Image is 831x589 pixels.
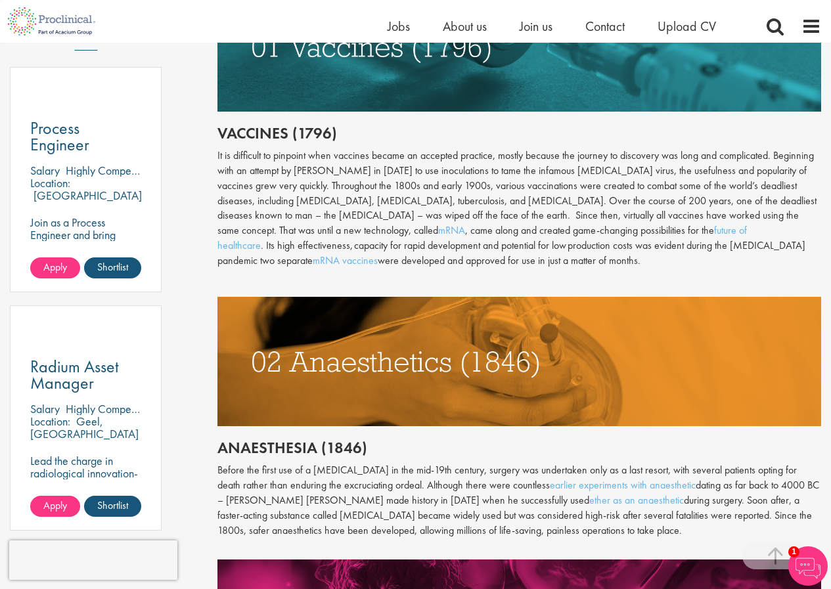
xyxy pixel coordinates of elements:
[788,546,828,586] img: Chatbot
[217,439,821,456] h2: Anaesthesia (1846)
[43,498,67,512] span: Apply
[658,18,716,35] a: Upload CV
[30,120,141,153] a: Process Engineer
[30,401,60,416] span: Salary
[217,125,821,142] h2: Vaccines (1796)
[520,18,552,35] a: Join us
[84,496,141,517] a: Shortlist
[30,414,139,441] p: Geel, [GEOGRAPHIC_DATA]
[589,493,684,507] a: ether as an anaesthetic
[217,463,821,538] p: Before the first use of a [MEDICAL_DATA] in the mid-19th century, surgery was undertaken only as ...
[550,478,696,492] a: earlier experiments with anaesthetic
[443,18,487,35] a: About us
[84,257,141,278] a: Shortlist
[43,260,67,274] span: Apply
[438,223,465,237] a: mRNA
[388,18,410,35] a: Jobs
[217,223,747,252] a: future of healthcare
[30,175,70,190] span: Location:
[9,540,177,580] iframe: reCAPTCHA
[30,496,80,517] a: Apply
[30,454,141,542] p: Lead the charge in radiological innovation-join as a Radium Asset Manager and ensure safe, seamle...
[313,253,378,267] a: mRNA vaccines
[30,355,119,394] span: Radium Asset Manager
[788,546,799,557] span: 1
[66,401,153,416] p: Highly Competitive
[30,257,80,278] a: Apply
[66,163,153,178] p: Highly Competitive
[585,18,625,35] a: Contact
[30,163,60,178] span: Salary
[30,414,70,429] span: Location:
[30,188,145,215] p: [GEOGRAPHIC_DATA], [GEOGRAPHIC_DATA]
[30,216,141,303] p: Join as a Process Engineer and bring precision to life-driving visual inspection excellence in hi...
[30,117,89,156] span: Process Engineer
[217,148,821,269] div: It is difficult to pinpoint when vaccines became an accepted practice, mostly because the journey...
[30,359,141,391] a: Radium Asset Manager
